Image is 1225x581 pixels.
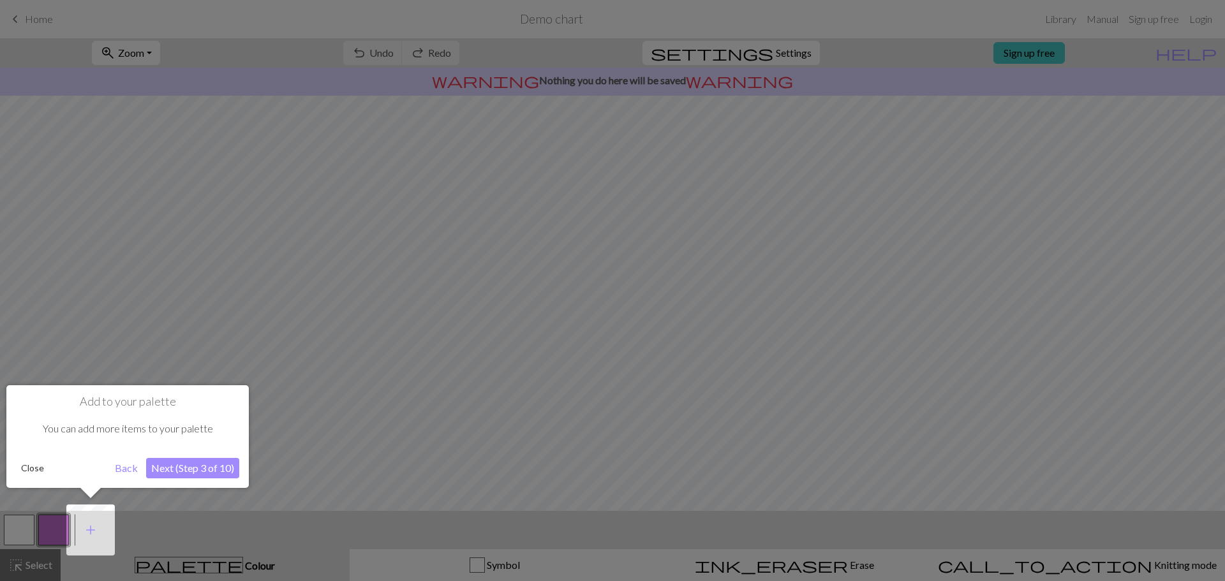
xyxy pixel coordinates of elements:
div: You can add more items to your palette [16,409,239,448]
button: Next (Step 3 of 10) [146,458,239,478]
button: Close [16,459,49,478]
div: Add to your palette [6,385,249,488]
button: Back [110,458,143,478]
h1: Add to your palette [16,395,239,409]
